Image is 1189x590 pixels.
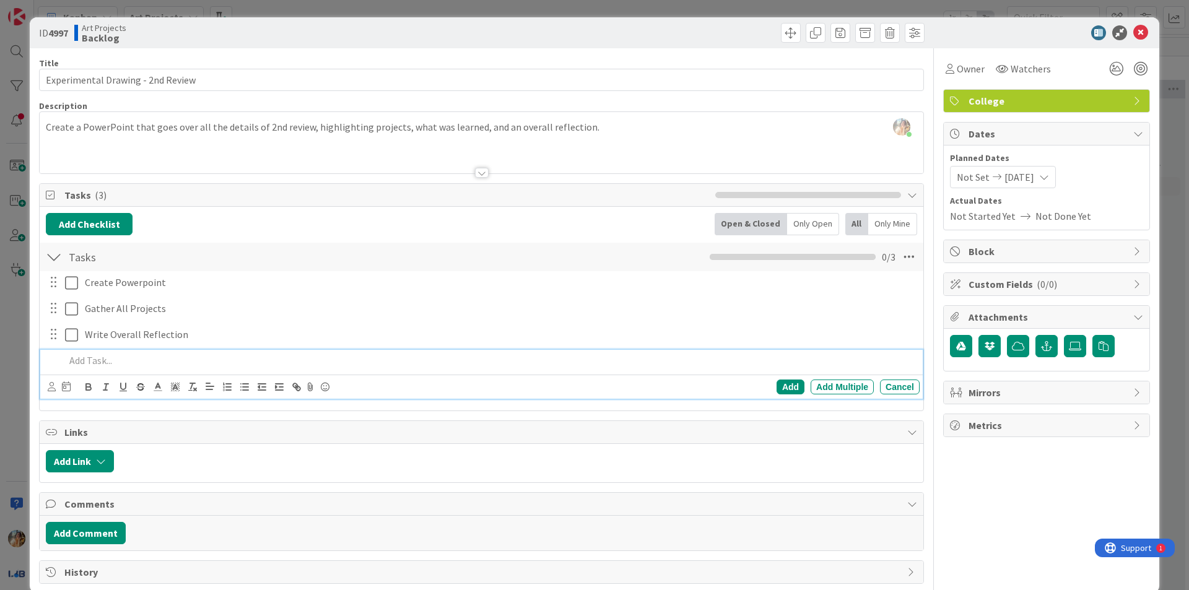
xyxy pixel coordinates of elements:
span: Actual Dates [950,194,1143,207]
span: ID [39,25,68,40]
label: Title [39,58,59,69]
span: Not Started Yet [950,209,1016,223]
div: 1 [64,5,68,15]
span: History [64,565,901,579]
span: Not Done Yet [1035,209,1091,223]
span: Not Set [957,170,990,184]
span: Watchers [1011,61,1051,76]
span: Comments [64,497,901,511]
b: 4997 [48,27,68,39]
p: Create Powerpoint [85,275,915,290]
div: Add [777,380,804,394]
span: Owner [957,61,985,76]
span: College [969,93,1127,108]
span: Mirrors [969,385,1127,400]
span: Tasks [64,188,709,202]
p: Gather All Projects [85,302,915,316]
p: Write Overall Reflection [85,328,915,342]
span: Planned Dates [950,152,1143,165]
span: Custom Fields [969,277,1127,292]
button: Add Checklist [46,213,133,235]
div: Open & Closed [715,213,787,235]
span: Attachments [969,310,1127,324]
input: type card name here... [39,69,924,91]
span: Support [26,2,56,17]
div: Only Mine [868,213,917,235]
div: Cancel [880,380,920,394]
span: Block [969,244,1127,259]
span: [DATE] [1004,170,1034,184]
b: Backlog [82,33,126,43]
span: Metrics [969,418,1127,433]
img: DgSP5OpwsSRUZKwS8gMSzgstfBmcQ77l.jpg [893,118,910,136]
span: 0 / 3 [882,249,895,264]
span: ( 0/0 ) [1037,278,1057,290]
span: Art Projects [82,23,126,33]
span: Dates [969,126,1127,141]
span: Description [39,100,87,111]
button: Add Link [46,450,114,472]
div: All [845,213,868,235]
div: Only Open [787,213,839,235]
button: Add Comment [46,522,126,544]
div: Add Multiple [811,380,874,394]
input: Add Checklist... [64,246,343,268]
span: Links [64,425,901,440]
span: ( 3 ) [95,189,107,201]
p: Create a PowerPoint that goes over all the details of 2nd review, highlighting projects, what was... [46,120,917,134]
